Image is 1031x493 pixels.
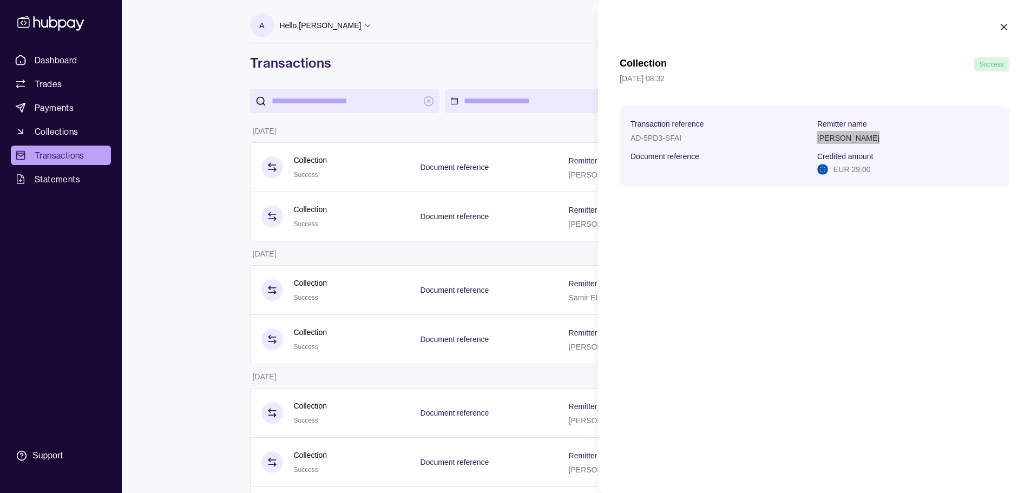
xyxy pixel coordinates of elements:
[817,164,828,175] img: eu
[833,163,870,175] p: EUR 29.00
[631,134,681,142] p: AD-5PD3-SFAI
[620,73,1009,84] p: [DATE] 08:32
[631,120,704,128] p: Transaction reference
[817,152,874,161] p: Credited amount
[817,120,867,128] p: Remitter name
[631,152,699,161] p: Document reference
[980,61,1004,68] span: Success
[620,57,667,71] h1: Collection
[817,134,879,142] p: [PERSON_NAME]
